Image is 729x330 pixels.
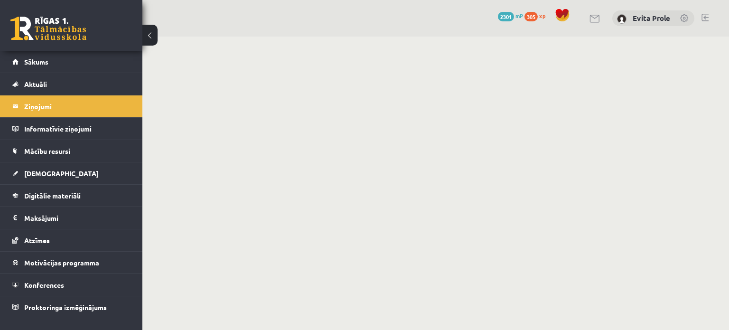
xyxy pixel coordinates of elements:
a: Aktuāli [12,73,131,95]
span: 305 [524,12,538,21]
a: Atzīmes [12,229,131,251]
img: Evita Prole [617,14,626,24]
a: Proktoringa izmēģinājums [12,296,131,318]
a: Motivācijas programma [12,252,131,273]
a: [DEMOGRAPHIC_DATA] [12,162,131,184]
span: Digitālie materiāli [24,191,81,200]
a: Rīgas 1. Tālmācības vidusskola [10,17,86,40]
span: Proktoringa izmēģinājums [24,303,107,311]
span: 2301 [498,12,514,21]
a: Maksājumi [12,207,131,229]
a: 2301 mP [498,12,523,19]
legend: Informatīvie ziņojumi [24,118,131,140]
span: xp [539,12,545,19]
span: Atzīmes [24,236,50,245]
span: Aktuāli [24,80,47,88]
span: Konferences [24,281,64,289]
span: Motivācijas programma [24,258,99,267]
a: Digitālie materiāli [12,185,131,207]
a: Mācību resursi [12,140,131,162]
legend: Ziņojumi [24,95,131,117]
span: [DEMOGRAPHIC_DATA] [24,169,99,178]
a: Evita Prole [633,13,670,23]
span: Mācību resursi [24,147,70,155]
a: Informatīvie ziņojumi [12,118,131,140]
a: Sākums [12,51,131,73]
legend: Maksājumi [24,207,131,229]
a: Ziņojumi [12,95,131,117]
a: Konferences [12,274,131,296]
span: Sākums [24,57,48,66]
span: mP [515,12,523,19]
a: 305 xp [524,12,550,19]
